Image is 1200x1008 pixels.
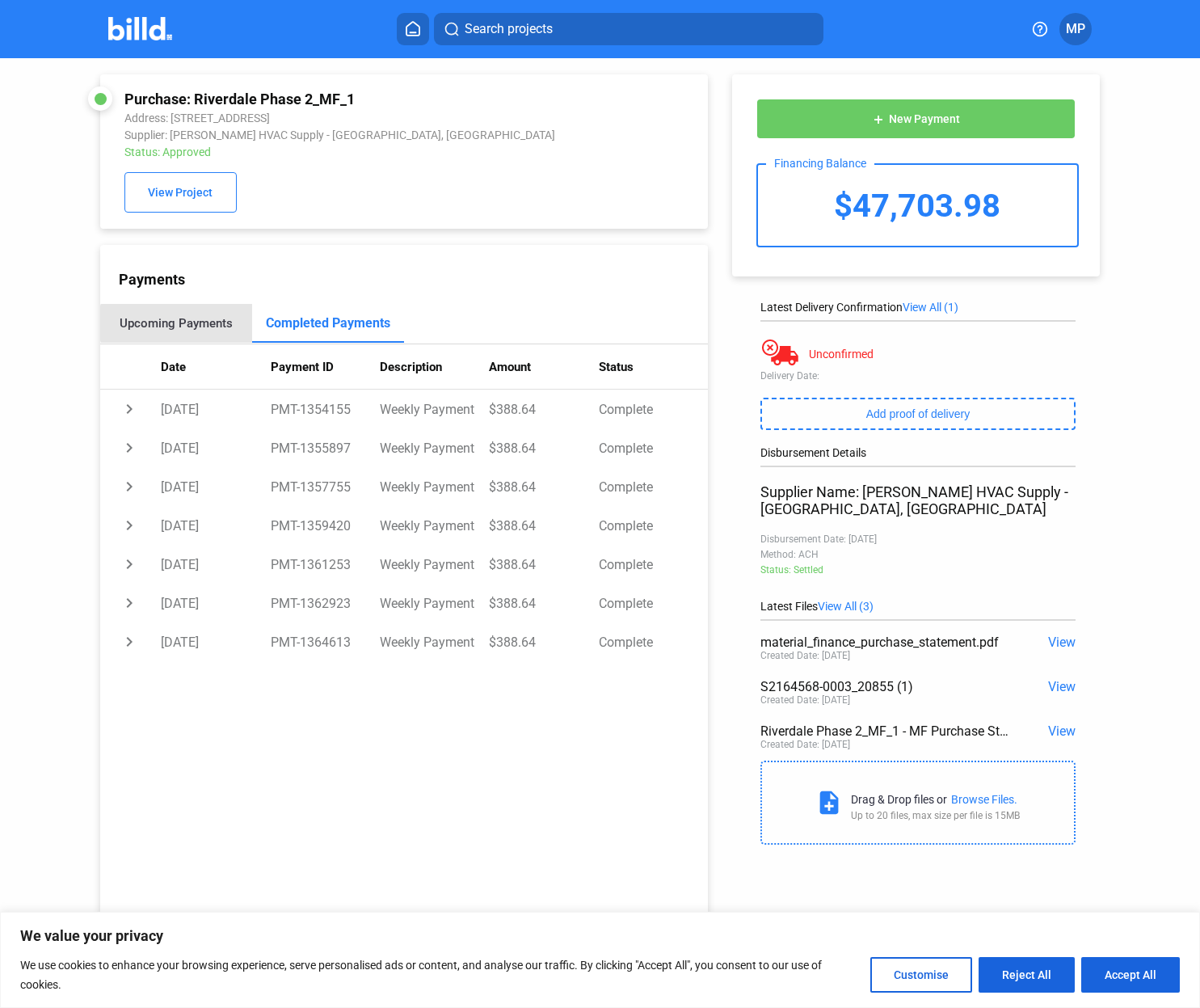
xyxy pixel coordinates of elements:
[760,483,1076,517] div: Supplier Name: [PERSON_NAME] HVAC Supply - [GEOGRAPHIC_DATA], [GEOGRAPHIC_DATA]
[889,113,960,126] span: New Payment
[489,584,598,622] td: $388.64
[872,113,885,126] mat-icon: add
[161,390,270,428] td: [DATE]
[760,446,1076,459] div: Disbursement Details
[1048,635,1076,650] span: View
[818,600,874,613] span: View All (3)
[120,316,233,331] div: Upcoming Payments
[1066,19,1085,39] span: MP
[756,99,1076,139] button: New Payment
[489,545,598,584] td: $388.64
[760,635,1013,650] div: material_finance_purchase_statement.pdf
[851,810,1020,821] div: Up to 20 files, max size per file is 15MB
[271,584,380,622] td: PMT-1362923
[434,13,823,45] button: Search projects
[124,112,572,124] div: Address: [STREET_ADDRESS]
[489,390,598,428] td: $388.64
[599,545,708,584] td: Complete
[271,506,380,545] td: PMT-1359420
[266,315,390,331] div: Completed Payments
[599,584,708,622] td: Complete
[380,506,489,545] td: Weekly Payment
[809,348,874,361] div: Unconfirmed
[760,301,1076,314] div: Latest Delivery Confirmation
[124,172,236,213] button: View Project
[161,584,270,622] td: [DATE]
[760,600,1076,613] div: Latest Files
[866,407,970,420] span: Add proof of delivery
[979,957,1075,993] button: Reject All
[760,549,1076,560] div: Method: ACH
[599,506,708,545] td: Complete
[599,390,708,428] td: Complete
[380,428,489,467] td: Weekly Payment
[760,694,850,706] div: Created Date: [DATE]
[951,793,1017,806] div: Browse Files.
[599,428,708,467] td: Complete
[760,723,1013,739] div: Riverdale Phase 2_MF_1 - MF Purchase Statement.pdf
[489,506,598,545] td: $388.64
[161,622,270,661] td: [DATE]
[271,428,380,467] td: PMT-1355897
[108,17,172,40] img: Billd Company Logo
[380,545,489,584] td: Weekly Payment
[380,467,489,506] td: Weekly Payment
[760,398,1076,430] button: Add proof of delivery
[20,926,1180,946] p: We value your privacy
[20,955,858,994] p: We use cookies to enhance your browsing experience, serve personalised ads or content, and analys...
[161,545,270,584] td: [DATE]
[161,428,270,467] td: [DATE]
[1048,723,1076,739] span: View
[124,129,572,141] div: Supplier: [PERSON_NAME] HVAC Supply - [GEOGRAPHIC_DATA], [GEOGRAPHIC_DATA]
[271,545,380,584] td: PMT-1361253
[760,534,1076,545] div: Disbursement Date: [DATE]
[161,506,270,545] td: [DATE]
[380,622,489,661] td: Weekly Payment
[124,91,572,108] div: Purchase: Riverdale Phase 2_MF_1
[271,467,380,506] td: PMT-1357755
[815,789,843,816] mat-icon: note_add
[489,344,598,390] th: Amount
[148,187,213,200] span: View Project
[760,739,850,750] div: Created Date: [DATE]
[1048,679,1076,694] span: View
[851,793,947,806] div: Drag & Drop files or
[489,467,598,506] td: $388.64
[380,390,489,428] td: Weekly Payment
[766,157,874,170] div: Financing Balance
[271,390,380,428] td: PMT-1354155
[599,622,708,661] td: Complete
[161,344,270,390] th: Date
[465,19,553,39] span: Search projects
[271,344,380,390] th: Payment ID
[124,146,572,158] div: Status: Approved
[380,344,489,390] th: Description
[119,271,708,288] div: Payments
[760,679,1013,694] div: S2164568-0003_20855 (1)
[760,564,1076,576] div: Status: Settled
[161,467,270,506] td: [DATE]
[489,622,598,661] td: $388.64
[599,344,708,390] th: Status
[489,428,598,467] td: $388.64
[760,370,1076,382] div: Delivery Date:
[1081,957,1180,993] button: Accept All
[380,584,489,622] td: Weekly Payment
[271,622,380,661] td: PMT-1364613
[758,165,1077,246] div: $47,703.98
[760,650,850,661] div: Created Date: [DATE]
[870,957,972,993] button: Customise
[903,301,958,314] span: View All (1)
[599,467,708,506] td: Complete
[1059,13,1092,45] button: MP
